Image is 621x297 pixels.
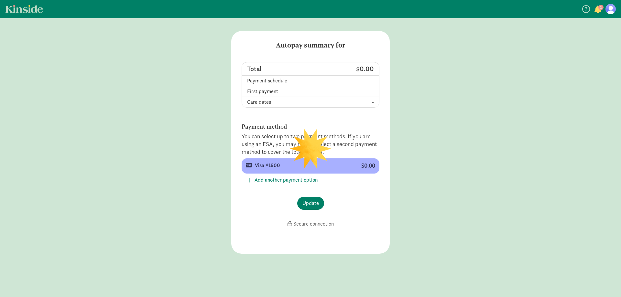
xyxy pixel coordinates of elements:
button: Visa *1900 $0.00 [242,158,379,174]
p: You can select up to two payment methods. If you are using an FSA, you may need to select a secon... [242,133,379,156]
span: Update [302,199,319,207]
button: Update [297,197,324,210]
button: Add another payment option [242,174,323,186]
span: 1 [598,5,604,10]
td: Care dates [242,97,327,107]
td: Total [242,62,327,76]
span: Secure connection [293,220,334,227]
h6: Payment method [242,123,379,130]
span: Add another payment option [255,176,318,184]
td: First payment [242,86,327,97]
h5: Autopay summary for [231,31,390,59]
td: Payment schedule [242,76,327,86]
button: 1 [593,6,602,14]
div: Visa *1900 [255,162,351,169]
div: $0.00 [361,163,375,169]
td: $0.00 [327,62,379,76]
td: - [327,97,379,107]
a: Kinside [5,5,43,13]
